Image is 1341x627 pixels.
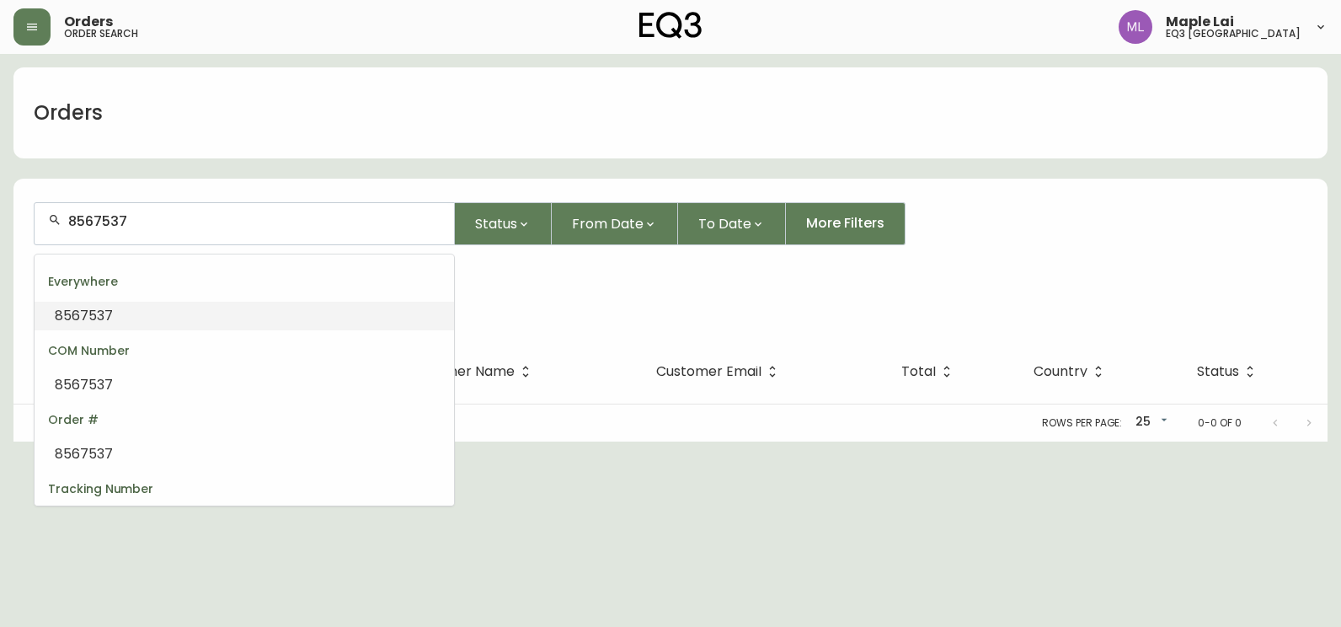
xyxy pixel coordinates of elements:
span: To Date [698,213,751,234]
span: 8567537 [55,375,113,394]
button: From Date [552,202,678,245]
button: Status [455,202,552,245]
img: logo [639,12,702,39]
h5: order search [64,29,138,39]
span: Total [901,367,936,377]
div: COM Number [35,330,454,371]
div: Order # [35,399,454,440]
span: Status [1197,367,1239,377]
h5: eq3 [GEOGRAPHIC_DATA] [1166,29,1301,39]
span: Customer Name [405,364,537,379]
span: Orders [64,15,113,29]
input: Search [68,213,441,229]
span: More Filters [806,214,884,233]
span: Customer Email [656,367,761,377]
span: Total [901,364,958,379]
button: More Filters [786,202,906,245]
p: 0-0 of 0 [1198,415,1242,431]
span: From Date [572,213,644,234]
span: 8567537 [55,306,113,325]
span: 8567537 [55,444,113,464]
img: 61e28cffcf8cc9f4e300d877dd684943 [1119,10,1152,44]
span: Country [1034,367,1087,377]
div: Tracking Number [35,469,454,509]
p: Rows per page: [1042,415,1122,431]
div: Everywhere [35,261,454,302]
button: To Date [678,202,786,245]
span: Status [1197,364,1261,379]
span: Country [1034,364,1109,379]
h1: Orders [34,99,103,127]
span: Status [475,213,517,234]
span: Customer Name [405,367,515,377]
span: Maple Lai [1166,15,1234,29]
span: Customer Email [656,364,783,379]
div: 25 [1129,409,1171,437]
